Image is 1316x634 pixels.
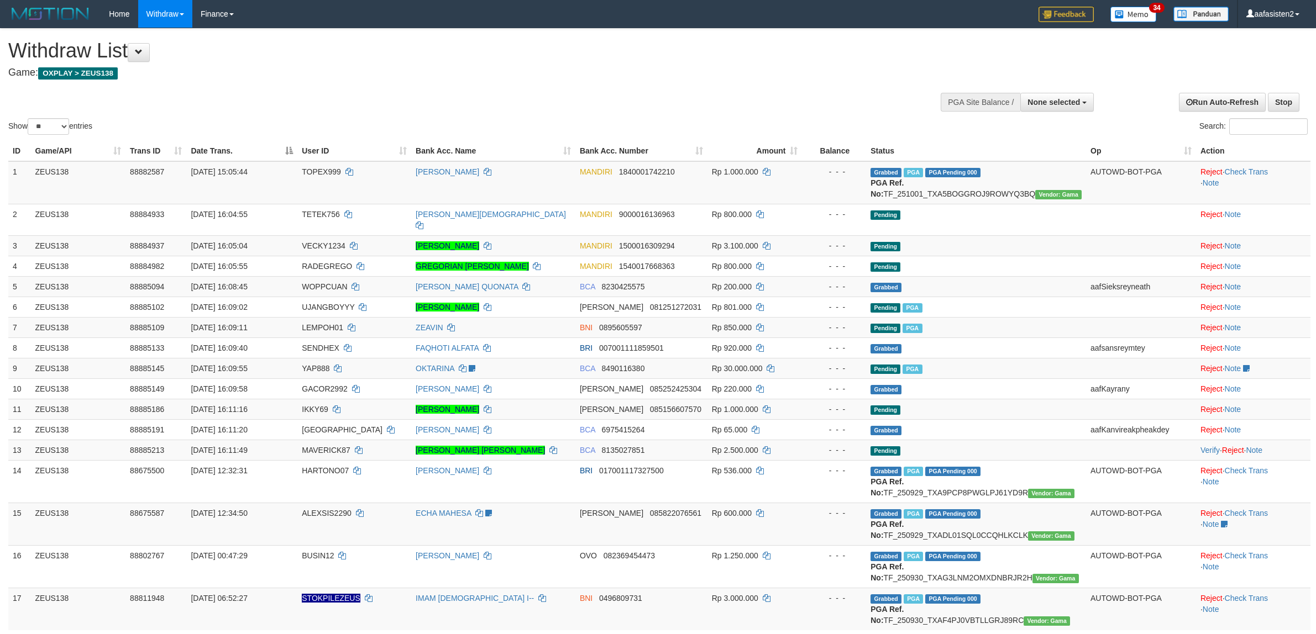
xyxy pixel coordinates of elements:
td: · [1196,297,1310,317]
div: - - - [806,281,862,292]
a: Reject [1200,210,1223,219]
td: ZEUS138 [31,378,126,399]
td: TF_250929_TXADL01SQL0CCQHLKCLK [866,503,1086,545]
span: [DATE] 16:08:45 [191,282,247,291]
a: Reject [1200,282,1223,291]
td: ZEUS138 [31,235,126,256]
div: - - - [806,209,862,220]
td: · [1196,378,1310,399]
a: Reject [1200,364,1223,373]
td: ZEUS138 [31,545,126,588]
span: Rp 30.000.000 [712,364,763,373]
a: Note [1225,241,1241,250]
span: Rp 920.000 [712,344,752,352]
span: PGA Pending [925,467,981,476]
span: Rp 850.000 [712,323,752,332]
span: OXPLAY > ZEUS138 [38,67,118,80]
span: Marked by aafpengsreynich [903,324,922,333]
span: Copy 1500016309294 to clipboard [619,241,675,250]
span: Copy 0895605597 to clipboard [599,323,642,332]
span: [DATE] 16:09:02 [191,303,247,311]
span: Rp 1.250.000 [712,551,758,560]
span: PGA Pending [925,552,981,561]
span: 34 [1149,3,1164,13]
a: Note [1203,605,1219,614]
td: · [1196,337,1310,358]
a: Reject [1200,303,1223,311]
td: TF_250929_TXA9PCP8PWGLPJ61YD9R [866,460,1086,503]
div: - - - [806,166,862,177]
span: Copy 9000016136963 to clipboard [619,210,675,219]
span: Vendor URL: https://trx31.1velocity.biz [1032,574,1079,583]
a: [PERSON_NAME][DEMOGRAPHIC_DATA] [416,210,566,219]
span: Grabbed [871,509,901,519]
span: 88885109 [130,323,164,332]
a: Note [1225,262,1241,271]
span: LEMPOH01 [302,323,343,332]
td: ZEUS138 [31,358,126,378]
span: MAVERICK87 [302,446,350,455]
a: Reject [1200,594,1223,603]
span: YAP888 [302,364,329,373]
span: Copy 085822076561 to clipboard [650,509,701,517]
span: [DATE] 16:05:55 [191,262,247,271]
span: BCA [580,282,595,291]
span: Rp 536.000 [712,466,752,475]
td: · · [1196,161,1310,204]
span: Pending [871,446,900,456]
a: Note [1225,364,1241,373]
a: Note [1246,446,1262,455]
a: Reject [1200,167,1223,176]
div: - - - [806,424,862,435]
span: 88884933 [130,210,164,219]
td: 11 [8,399,31,419]
span: Copy 1540017668363 to clipboard [619,262,675,271]
span: 88885186 [130,405,164,414]
th: Date Trans.: activate to sort column descending [186,141,297,161]
a: Check Trans [1225,466,1268,475]
span: ALEXSIS2290 [302,509,352,517]
td: AUTOWD-BOT-PGA [1086,460,1196,503]
div: - - - [806,445,862,456]
span: 88882587 [130,167,164,176]
span: Copy 017001117327500 to clipboard [599,466,664,475]
td: ZEUS138 [31,337,126,358]
td: 17 [8,588,31,630]
a: Verify [1200,446,1220,455]
span: TOPEX999 [302,167,341,176]
span: Marked by aafmaleo [903,364,922,374]
a: Note [1203,520,1219,529]
td: AUTOWD-BOT-PGA [1086,503,1196,545]
span: RADEGREGO [302,262,352,271]
img: Button%20Memo.svg [1110,7,1157,22]
td: 6 [8,297,31,317]
td: · [1196,317,1310,337]
span: Pending [871,262,900,272]
a: GREGORIAN [PERSON_NAME] [416,262,529,271]
td: aafKanvireakpheakdey [1086,419,1196,440]
div: - - - [806,302,862,313]
span: 88885149 [130,384,164,393]
span: [DATE] 16:11:16 [191,405,247,414]
span: None selected [1027,98,1080,107]
a: [PERSON_NAME] [416,241,479,250]
span: [DATE] 16:09:11 [191,323,247,332]
div: - - - [806,508,862,519]
td: 12 [8,419,31,440]
div: - - - [806,261,862,272]
th: Bank Acc. Number: activate to sort column ascending [575,141,707,161]
span: Copy 007001111859501 to clipboard [599,344,664,352]
a: FAQHOTI ALFATA [416,344,479,352]
span: GACOR2992 [302,384,347,393]
a: [PERSON_NAME] [416,551,479,560]
td: · [1196,204,1310,235]
a: Check Trans [1225,594,1268,603]
a: Note [1225,344,1241,352]
td: ZEUS138 [31,297,126,317]
td: · · [1196,545,1310,588]
img: MOTION_logo.png [8,6,92,22]
a: ECHA MAHESA [416,509,471,517]
td: 2 [8,204,31,235]
th: Game/API: activate to sort column ascending [31,141,126,161]
span: MANDIRI [580,241,612,250]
